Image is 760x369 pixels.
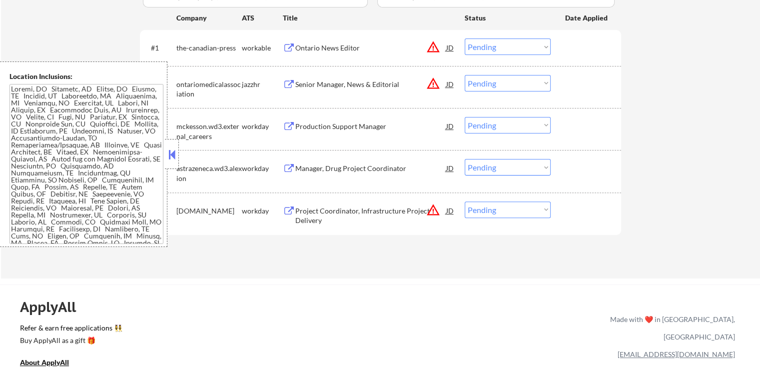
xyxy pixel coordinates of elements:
div: Date Applied [565,13,609,23]
div: Made with ❤️ in [GEOGRAPHIC_DATA], [GEOGRAPHIC_DATA] [606,310,735,345]
div: mckesson.wd3.external_careers [176,121,242,141]
div: jazzhr [242,79,283,89]
a: Refer & earn free applications 👯‍♀️ [20,324,401,335]
div: Company [176,13,242,23]
div: workday [242,206,283,216]
div: Ontario News Editor [295,43,446,53]
div: Manager, Drug Project Coordinator [295,163,446,173]
div: Project Coordinator, Infrastructure Project Delivery [295,206,446,225]
div: Location Inclusions: [9,71,163,81]
div: workable [242,43,283,53]
div: JD [445,117,455,135]
button: warning_amber [426,40,440,54]
div: JD [445,38,455,56]
u: About ApplyAll [20,358,69,366]
a: Buy ApplyAll as a gift 🎁 [20,335,120,347]
a: [EMAIL_ADDRESS][DOMAIN_NAME] [618,350,735,358]
button: warning_amber [426,76,440,90]
div: ontariomedicalassociation [176,79,242,99]
div: Production Support Manager [295,121,446,131]
div: Senior Manager, News & Editorial [295,79,446,89]
div: astrazeneca.wd3.alexion [176,163,242,183]
button: warning_amber [426,203,440,217]
div: JD [445,201,455,219]
div: Title [283,13,455,23]
div: #1 [151,43,168,53]
div: ApplyAll [20,298,87,315]
div: workday [242,121,283,131]
div: JD [445,159,455,177]
div: Status [465,8,551,26]
div: JD [445,75,455,93]
div: [DOMAIN_NAME] [176,206,242,216]
div: the-canadian-press [176,43,242,53]
div: workday [242,163,283,173]
div: Buy ApplyAll as a gift 🎁 [20,337,120,344]
div: ATS [242,13,283,23]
